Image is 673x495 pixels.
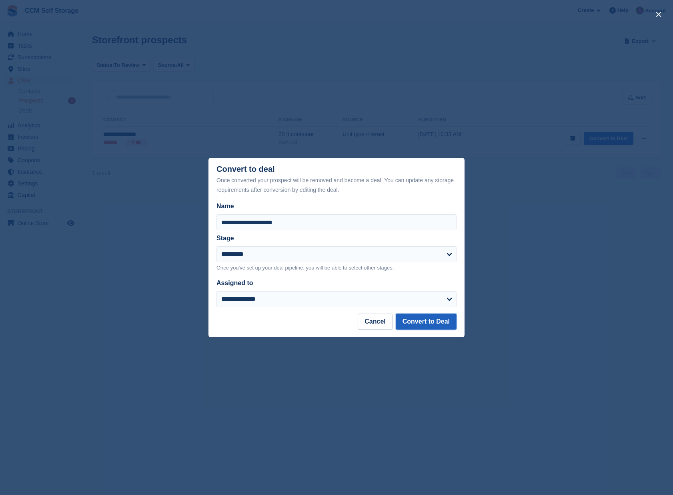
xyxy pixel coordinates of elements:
[216,280,253,286] label: Assigned to
[216,264,457,272] p: Once you've set up your deal pipeline, you will be able to select other stages.
[216,201,457,211] label: Name
[216,175,457,195] div: Once converted your prospect will be removed and become a deal. You can update any storage requir...
[216,235,234,241] label: Stage
[396,314,457,330] button: Convert to Deal
[652,8,665,21] button: close
[216,165,457,195] div: Convert to deal
[358,314,392,330] button: Cancel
